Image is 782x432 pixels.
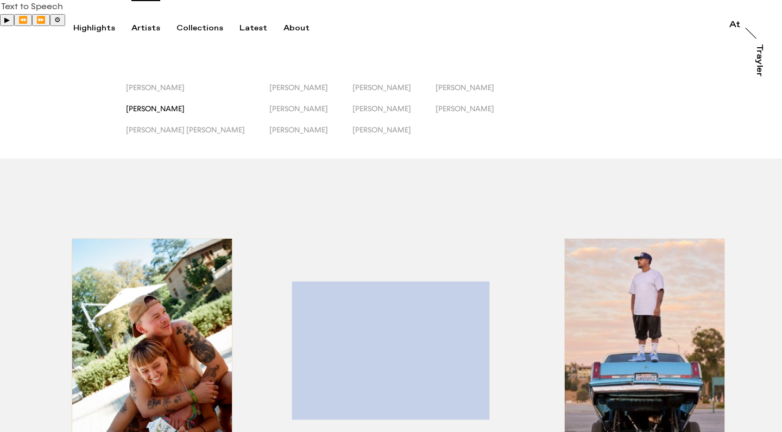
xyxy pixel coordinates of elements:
[269,125,352,147] button: [PERSON_NAME]
[269,125,328,134] span: [PERSON_NAME]
[269,104,352,125] button: [PERSON_NAME]
[436,104,519,125] button: [PERSON_NAME]
[73,23,115,33] div: Highlights
[126,125,269,147] button: [PERSON_NAME] [PERSON_NAME]
[352,104,436,125] button: [PERSON_NAME]
[131,23,160,33] div: Artists
[269,83,352,104] button: [PERSON_NAME]
[269,104,328,113] span: [PERSON_NAME]
[131,23,176,33] button: Artists
[283,23,326,33] button: About
[176,23,239,33] button: Collections
[126,104,185,113] span: [PERSON_NAME]
[436,104,494,113] span: [PERSON_NAME]
[239,23,283,33] button: Latest
[755,44,764,77] div: Trayler
[436,83,494,92] span: [PERSON_NAME]
[352,83,436,104] button: [PERSON_NAME]
[436,83,519,104] button: [PERSON_NAME]
[352,83,411,92] span: [PERSON_NAME]
[126,125,245,134] span: [PERSON_NAME] [PERSON_NAME]
[283,23,310,33] div: About
[176,23,223,33] div: Collections
[352,104,411,113] span: [PERSON_NAME]
[126,104,269,125] button: [PERSON_NAME]
[753,44,764,88] a: Trayler
[126,83,269,104] button: [PERSON_NAME]
[729,21,740,31] a: At
[352,125,411,134] span: [PERSON_NAME]
[269,83,328,92] span: [PERSON_NAME]
[352,125,436,147] button: [PERSON_NAME]
[73,23,131,33] button: Highlights
[239,23,267,33] div: Latest
[126,83,185,92] span: [PERSON_NAME]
